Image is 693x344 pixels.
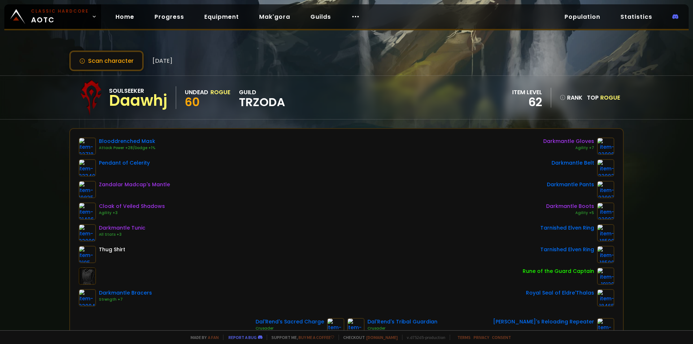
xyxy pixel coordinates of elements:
button: Scan character [69,51,144,71]
img: item-21406 [79,203,96,220]
div: Agility +7 [543,145,594,151]
img: item-19835 [79,181,96,198]
div: Pendant of Celerity [99,159,150,167]
a: Terms [457,335,471,340]
span: TRZODA [239,97,285,108]
a: a fan [208,335,219,340]
a: Equipment [199,9,245,24]
img: item-22347 [597,318,614,335]
div: item level [512,88,542,97]
div: Rune of the Guard Captain [523,267,594,275]
div: Agility +5 [546,210,594,216]
div: Blooddrenched Mask [99,138,155,145]
a: Statistics [615,9,658,24]
div: Darkmantle Boots [546,203,594,210]
div: Cloak of Veiled Shadows [99,203,165,210]
div: Daawhj [109,95,167,106]
div: Dal'Rend's Tribal Guardian [367,318,437,326]
span: v. d752d5 - production [402,335,445,340]
div: All Stats +3 [99,232,145,238]
img: item-12940 [327,318,344,335]
img: item-18465 [597,289,614,306]
span: Made by [186,335,219,340]
div: rank [560,93,583,102]
div: Dal'Rend's Sacred Charge [256,318,324,326]
div: Rogue [210,88,230,97]
span: [DATE] [152,56,173,65]
div: Attack Power +28/Dodge +1% [99,145,155,151]
div: Soulseeker [109,86,167,95]
img: item-22009 [79,224,96,241]
div: [PERSON_NAME]'s Reloading Repeater [493,318,594,326]
span: 60 [185,94,200,110]
a: Consent [492,335,511,340]
img: item-12939 [347,318,365,335]
a: Classic HardcoreAOTC [4,4,101,29]
img: item-22007 [597,181,614,198]
div: guild [239,88,285,108]
div: Darkmantle Belt [552,159,594,167]
a: Population [559,9,606,24]
a: Privacy [474,335,489,340]
div: Thug Shirt [99,246,125,253]
img: item-19120 [597,267,614,285]
div: Crusader [367,326,437,331]
div: Crusader [256,326,324,331]
span: Support me, [267,335,334,340]
a: Buy me a coffee [298,335,334,340]
a: Report a bug [228,335,257,340]
img: item-22006 [597,138,614,155]
small: Classic Hardcore [31,8,89,14]
div: Agility +3 [99,210,165,216]
span: AOTC [31,8,89,25]
div: Tarnished Elven Ring [540,246,594,253]
a: Guilds [305,9,337,24]
span: Rogue [600,93,620,102]
a: [DOMAIN_NAME] [366,335,398,340]
img: item-22718 [79,138,96,155]
div: 62 [512,97,542,108]
img: item-22002 [597,159,614,177]
div: Royal Seal of Eldre'Thalas [526,289,594,297]
img: item-22340 [79,159,96,177]
div: Darkmantle Tunic [99,224,145,232]
img: item-18500 [597,246,614,263]
img: item-22004 [79,289,96,306]
div: Darkmantle Gloves [543,138,594,145]
div: Top [587,93,620,102]
div: Strength +7 [99,297,152,302]
a: Mak'gora [253,9,296,24]
img: item-22003 [597,203,614,220]
div: Undead [185,88,208,97]
img: item-18500 [597,224,614,241]
div: Tarnished Elven Ring [540,224,594,232]
div: Darkmantle Pants [547,181,594,188]
span: Checkout [339,335,398,340]
a: Progress [149,9,190,24]
img: item-2105 [79,246,96,263]
a: Home [110,9,140,24]
div: Darkmantle Bracers [99,289,152,297]
div: Zandalar Madcap's Mantle [99,181,170,188]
